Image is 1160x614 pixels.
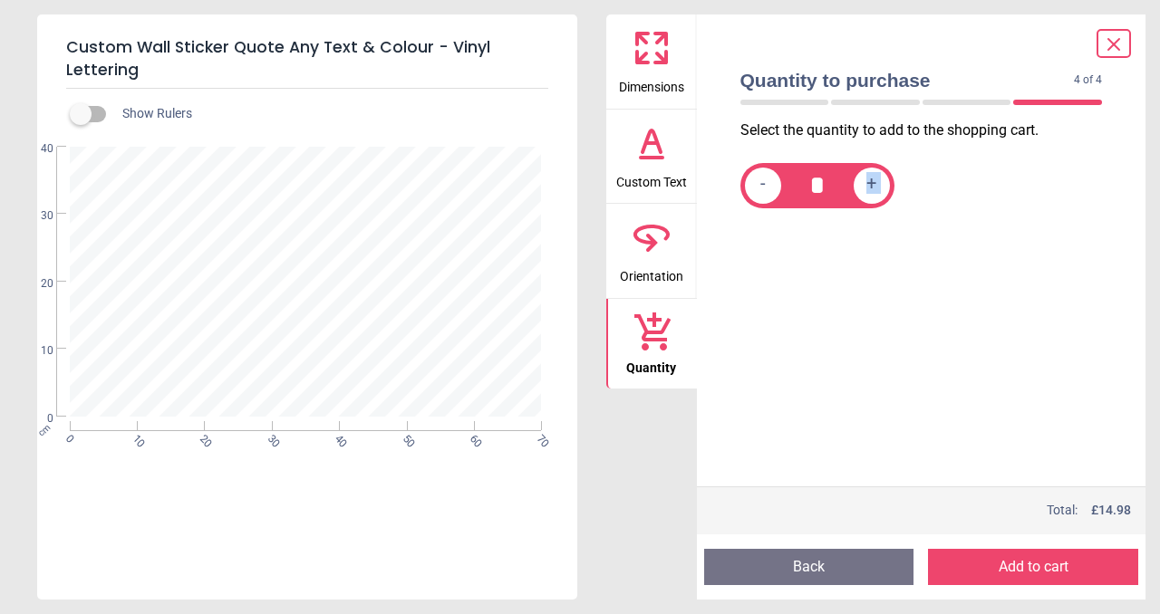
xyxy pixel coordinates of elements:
span: + [866,174,876,197]
span: £ [1091,502,1131,520]
span: Dimensions [619,70,684,97]
span: 40 [19,141,53,157]
button: Back [704,549,914,585]
div: Show Rulers [81,103,577,125]
button: Add to cart [928,549,1138,585]
span: 0 [19,411,53,427]
span: 20 [19,276,53,292]
h5: Custom Wall Sticker Quote Any Text & Colour - Vinyl Lettering [66,29,548,89]
button: Quantity [606,299,697,389]
button: Custom Text [606,110,697,204]
span: 14.98 [1098,503,1131,517]
span: Orientation [620,259,683,286]
span: 4 of 4 [1074,72,1102,88]
button: Dimensions [606,14,697,109]
span: cm [35,421,52,437]
span: 10 [19,343,53,359]
span: 30 [19,208,53,224]
span: - [760,174,766,197]
p: Select the quantity to add to the shopping cart. [740,120,1117,140]
div: Total: [739,502,1132,520]
span: Custom Text [616,165,687,192]
span: Quantity [626,350,676,378]
span: Quantity to purchase [740,67,1075,93]
button: Orientation [606,204,697,298]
